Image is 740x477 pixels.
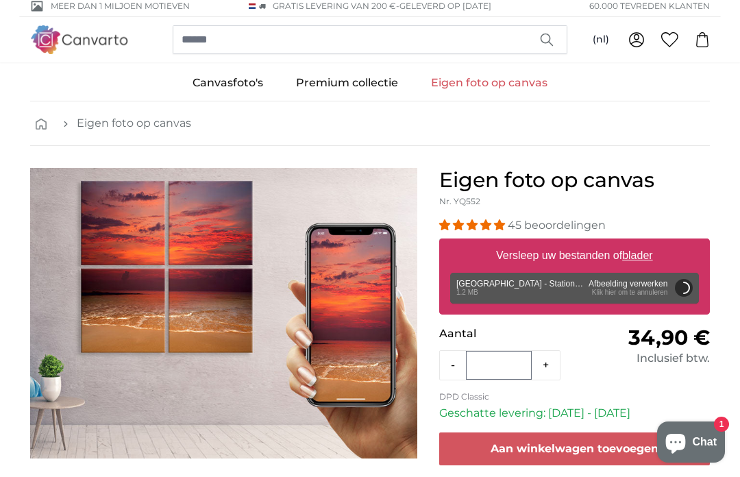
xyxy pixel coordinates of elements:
a: Premium collectie [280,65,415,101]
a: Canvasfoto's [176,65,280,101]
button: - [440,352,466,379]
button: Aan winkelwagen toevoegen [439,432,710,465]
a: Eigen foto op canvas [77,115,191,132]
a: Eigen foto op canvas [415,65,564,101]
h1: Eigen foto op canvas [439,168,710,193]
p: Geschatte levering: [DATE] - [DATE] [439,405,710,421]
span: 4.93 stars [439,219,508,232]
img: personalised-canvas-print [30,168,417,458]
div: 1 of 1 [30,168,417,458]
u: blader [622,249,652,261]
span: Nr. YQ552 [439,196,480,206]
button: (nl) [582,27,620,52]
img: Canvarto [30,25,129,53]
div: Inclusief btw. [575,350,710,367]
span: 34,90 € [628,325,710,350]
p: Aantal [439,326,574,342]
span: Geleverd op [DATE] [399,1,491,11]
label: Versleep uw bestanden of [491,242,658,269]
nav: breadcrumbs [30,101,710,146]
span: GRATIS levering van 200 € [273,1,396,11]
img: Nederland [249,3,256,9]
span: Aan winkelwagen toevoegen [491,442,658,455]
span: - [396,1,491,11]
button: + [532,352,560,379]
span: 45 beoordelingen [508,219,606,232]
p: DPD Classic [439,391,710,402]
inbox-online-store-chat: Webshop-chat van Shopify [653,421,729,466]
